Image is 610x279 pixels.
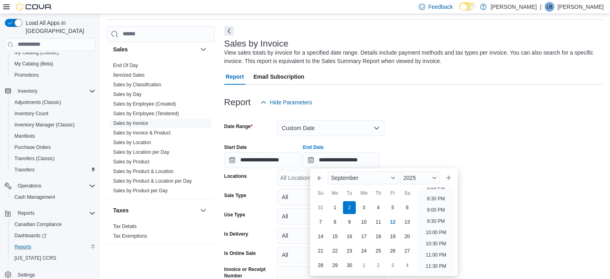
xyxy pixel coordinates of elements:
span: Reports [14,208,95,218]
button: All [277,208,385,224]
span: 2025 [403,175,416,181]
span: Promotions [11,70,95,80]
button: Reports [2,208,99,219]
span: Load All Apps in [GEOGRAPHIC_DATA] [22,19,95,35]
div: We [357,187,370,200]
button: Inventory Manager (Classic) [8,119,99,130]
span: Tax Details [113,223,137,230]
div: day-14 [314,230,327,243]
div: day-8 [328,216,341,228]
div: Button. Open the month selector. September is currently selected. [328,171,398,184]
input: Dark Mode [459,2,476,11]
li: 10:00 PM [422,228,449,237]
button: Operations [2,180,99,191]
a: Sales by Product & Location [113,169,174,174]
button: Adjustments (Classic) [8,97,99,108]
button: Inventory Count [8,108,99,119]
span: September [331,175,358,181]
div: day-2 [343,201,356,214]
span: Adjustments (Classic) [11,98,95,107]
button: Previous Month [313,171,326,184]
span: Inventory Manager (Classic) [14,122,75,128]
div: day-5 [386,201,399,214]
p: [PERSON_NAME] [557,2,604,12]
div: day-26 [386,244,399,257]
a: Cash Management [11,192,58,202]
a: [US_STATE] CCRS [11,253,59,263]
button: My Catalog (Classic) [8,47,99,58]
span: Purchase Orders [14,144,51,151]
a: Sales by Product & Location per Day [113,178,192,184]
div: day-16 [343,230,356,243]
button: Custom Date [277,120,385,136]
span: Transfers (Classic) [14,155,55,162]
div: day-9 [343,216,356,228]
span: Reports [18,210,34,216]
button: Transfers (Classic) [8,153,99,164]
button: All [277,247,385,263]
span: Sales by Product [113,159,150,165]
label: Start Date [224,144,247,151]
div: day-10 [357,216,370,228]
div: September, 2025 [313,200,414,273]
span: Report [226,69,244,85]
button: Next month [442,171,454,184]
div: Mo [328,187,341,200]
div: day-22 [328,244,341,257]
div: day-31 [314,201,327,214]
button: Canadian Compliance [8,219,99,230]
img: Cova [16,3,52,11]
label: Use Type [224,212,245,218]
span: Cash Management [11,192,95,202]
a: Inventory Manager (Classic) [11,120,78,130]
div: day-21 [314,244,327,257]
a: Sales by Day [113,92,142,97]
div: Th [372,187,385,200]
div: day-18 [372,230,385,243]
span: Operations [14,181,95,191]
li: 11:30 PM [422,261,449,271]
span: Hide Parameters [270,98,312,106]
li: 10:30 PM [422,239,449,248]
span: Transfers (Classic) [11,154,95,163]
a: Transfers (Classic) [11,154,58,163]
span: Sales by Employee (Created) [113,101,176,107]
span: Feedback [428,3,453,11]
div: day-15 [328,230,341,243]
span: My Catalog (Beta) [11,59,95,69]
li: 8:00 PM [424,183,448,192]
button: Taxes [199,206,208,215]
span: Sales by Location [113,139,151,146]
span: Promotions [14,72,39,78]
a: Purchase Orders [11,143,54,152]
a: Inventory Count [11,109,52,118]
div: day-4 [372,201,385,214]
button: Reports [14,208,38,218]
div: Taxes [107,222,215,244]
span: Adjustments (Classic) [14,99,61,106]
div: View sales totals by invoice for a specified date range. Details include payment methods and tax ... [224,49,600,65]
span: Reports [14,244,31,250]
input: Press the down key to enter a popover containing a calendar. Press the escape key to close the po... [303,152,380,168]
span: Cash Management [14,194,55,200]
span: My Catalog (Classic) [11,48,95,57]
input: Press the down key to open a popover containing a calendar. [224,152,301,168]
span: Sales by Product & Location [113,168,174,175]
p: | [540,2,541,12]
span: End Of Day [113,62,138,69]
a: End Of Day [113,63,138,68]
div: Sales [107,61,215,199]
button: Cash Management [8,191,99,203]
div: day-30 [343,259,356,272]
a: Promotions [11,70,42,80]
label: Invoice or Receipt Number [224,266,274,279]
h3: Taxes [113,206,129,214]
div: day-20 [401,230,413,243]
span: Dashboards [14,232,47,239]
span: Inventory [18,88,37,94]
div: day-23 [343,244,356,257]
div: day-25 [372,244,385,257]
a: Sales by Product per Day [113,188,168,193]
a: Sales by Invoice & Product [113,130,170,136]
a: Sales by Location [113,140,151,145]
